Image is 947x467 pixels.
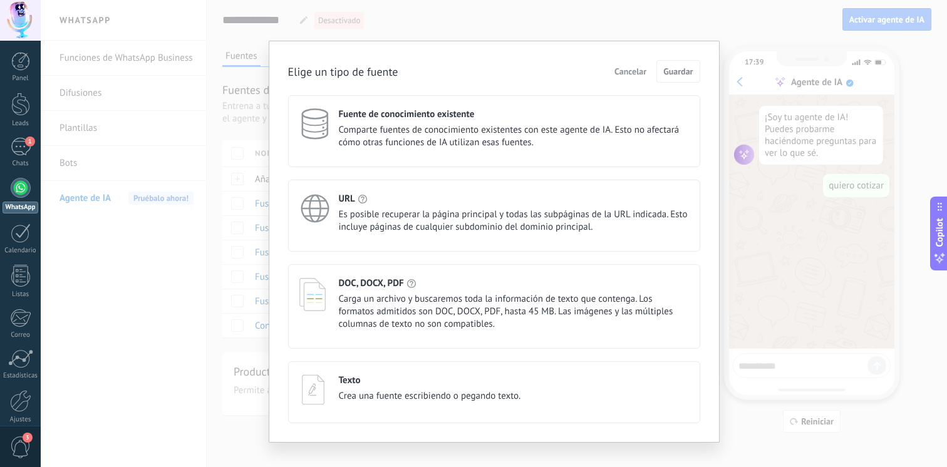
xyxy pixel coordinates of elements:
h4: Fuente de conocimiento existente [339,108,475,120]
button: Cancelar [609,62,652,81]
div: Ajustes [3,416,39,424]
div: Leads [3,120,39,128]
div: Calendario [3,247,39,255]
span: Crea una fuente escribiendo o pegando texto. [339,390,521,403]
div: Correo [3,331,39,339]
span: Es posible recuperar la página principal y todas las subpáginas de la URL indicada. Esto incluye ... [339,208,689,233]
div: Estadísticas [3,372,39,380]
span: 3 [23,433,33,443]
h4: URL [339,193,355,205]
h2: Elige un tipo de fuente [288,64,398,80]
div: Panel [3,74,39,83]
button: Guardar [656,60,700,83]
div: Chats [3,160,39,168]
span: Cancelar [614,67,646,76]
span: Comparte fuentes de conocimiento existentes con este agente de IA. Esto no afectará cómo otras fu... [339,124,689,149]
div: WhatsApp [3,202,38,213]
h4: Texto [339,374,361,386]
span: Copilot [933,218,946,247]
div: Listas [3,290,39,299]
span: 1 [25,136,35,146]
h4: DOC, DOCX, PDF [339,277,404,289]
span: Carga un archivo y buscaremos toda la información de texto que contenga. Los formatos admitidos s... [339,293,689,331]
span: Guardar [663,67,693,76]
